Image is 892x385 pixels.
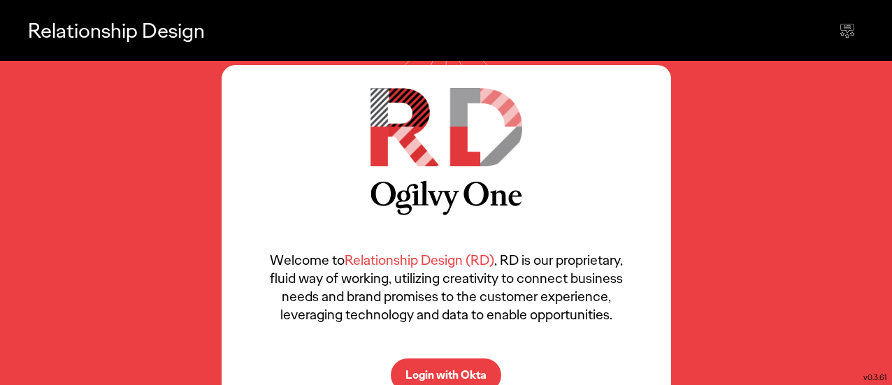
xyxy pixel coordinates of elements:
[345,251,494,269] span: Relationship Design (RD)
[28,16,205,45] p: Relationship Design
[830,14,864,48] div: Send feedback
[264,251,629,324] p: Welcome to , RD is our proprietary, fluid way of working, utilizing creativity to connect busines...
[371,88,522,166] img: RD Logo
[405,370,487,381] p: Login with Okta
